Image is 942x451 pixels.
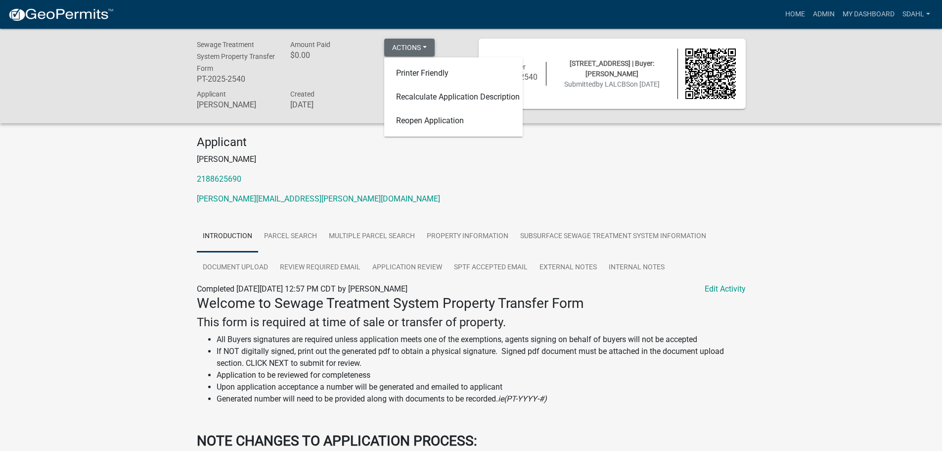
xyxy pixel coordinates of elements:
[498,394,547,403] i: ie(PT-YYYY-#)
[197,90,226,98] span: Applicant
[366,252,448,284] a: Application Review
[197,221,258,252] a: Introduction
[534,252,603,284] a: External Notes
[603,252,671,284] a: Internal Notes
[685,49,736,99] img: QR code
[781,5,809,24] a: Home
[323,221,421,252] a: Multiple Parcel Search
[197,295,746,312] h3: Welcome to Sewage Treatment System Property Transfer Form
[384,57,523,137] div: Actions
[197,174,241,184] a: 2188625690
[290,41,330,49] span: Amount Paid
[197,433,477,449] strong: NOTE CHANGES TO APPLICATION PROCESS:
[274,252,366,284] a: Review Required Email
[290,100,369,109] h6: [DATE]
[384,61,523,85] a: Printer Friendly
[898,5,934,24] a: sdahl
[705,283,746,295] a: Edit Activity
[384,109,523,133] a: Reopen Application
[197,194,440,203] a: [PERSON_NAME][EMAIL_ADDRESS][PERSON_NAME][DOMAIN_NAME]
[839,5,898,24] a: My Dashboard
[197,41,275,72] span: Sewage Treatment System Property Transfer Form
[384,85,523,109] a: Recalculate Application Description
[421,221,514,252] a: Property Information
[217,369,746,381] li: Application to be reviewed for completeness
[448,252,534,284] a: SPTF Accepted Email
[290,50,369,60] h6: $0.00
[290,90,314,98] span: Created
[197,284,407,294] span: Completed [DATE][DATE] 12:57 PM CDT by [PERSON_NAME]
[217,393,746,405] li: Generated number will need to be provided along with documents to be recorded.
[197,252,274,284] a: Document Upload
[197,135,746,150] h4: Applicant
[217,381,746,393] li: Upon application acceptance a number will be generated and emailed to applicant
[514,221,712,252] a: Subsurface Sewage Treatment System Information
[197,74,276,84] h6: PT-2025-2540
[570,59,654,78] span: [STREET_ADDRESS] | Buyer: [PERSON_NAME]
[197,315,746,330] h4: This form is required at time of sale or transfer of property.
[809,5,839,24] a: Admin
[596,80,630,88] span: by LALCBS
[217,334,746,346] li: All Buyers signatures are required unless application meets one of the exemptions, agents signing...
[197,100,276,109] h6: [PERSON_NAME]
[564,80,660,88] span: Submitted on [DATE]
[384,39,435,56] button: Actions
[258,221,323,252] a: Parcel search
[197,153,746,165] p: [PERSON_NAME]
[217,346,746,369] li: If NOT digitally signed, print out the generated pdf to obtain a physical signature. Signed pdf d...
